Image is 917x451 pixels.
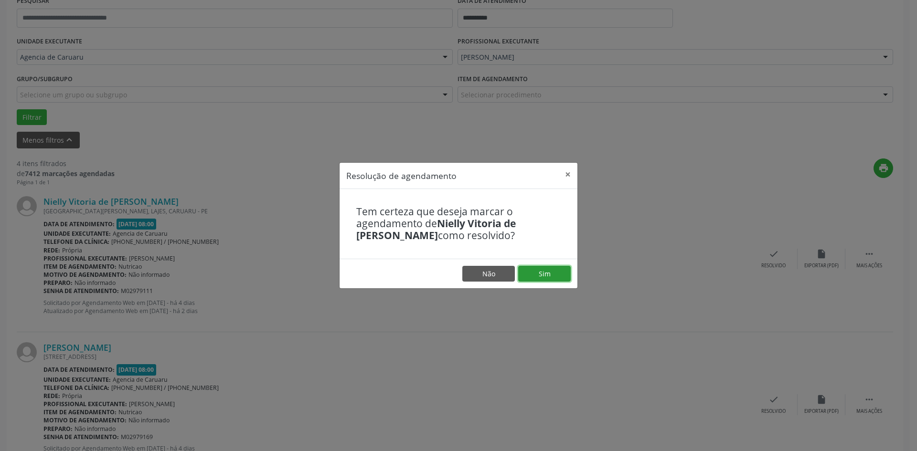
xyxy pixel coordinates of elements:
[356,217,516,242] b: Nielly Vitoria de [PERSON_NAME]
[558,163,577,186] button: Close
[356,206,561,242] h4: Tem certeza que deseja marcar o agendamento de como resolvido?
[462,266,515,282] button: Não
[346,169,457,182] h5: Resolução de agendamento
[518,266,571,282] button: Sim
